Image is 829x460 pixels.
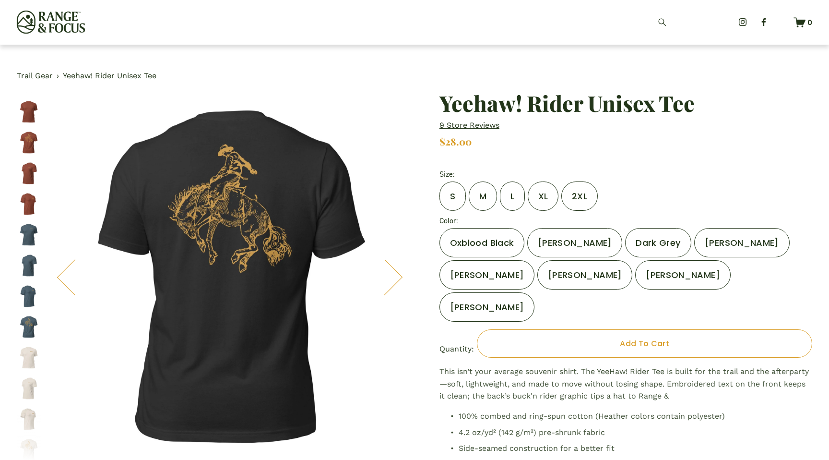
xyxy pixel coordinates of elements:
[692,12,713,33] a: Login
[17,376,41,400] img: unisex-staple-t-shirt-heather-dust-left-front-68d736db44481.jpg
[439,182,466,211] label: S
[439,292,534,322] label: [PERSON_NAME]
[17,100,41,126] button: Image 45 of 56
[528,182,558,211] label: XL
[17,100,41,124] img: unisex-staple-t-shirt-heather-clay-front-68d736dad3730.jpg
[17,254,41,278] img: unisex-staple-t-shirt-heather-slate-left-front-68d736db1014c.jpg
[439,169,813,179] div: Size:
[17,161,41,187] button: Image 47 of 56
[439,228,524,257] label: Oxblood Black
[17,407,41,433] button: Image 55 of 56
[17,161,41,185] img: unisex-staple-t-shirt-heather-clay-left-front-68d736dae617b.jpg
[367,260,402,294] button: Next
[58,260,92,294] button: Previous
[459,442,813,455] p: Side-seamed construction for a better fit
[17,223,41,249] button: Image 49 of 56
[459,410,813,423] p: 100% combed and ring-spun cotton (Heather colors contain polyester)
[625,228,691,257] label: Dark Grey
[439,137,813,146] div: $28.00
[738,17,747,27] a: Instagram
[694,228,789,257] label: [PERSON_NAME]
[57,70,59,82] span: ›
[17,284,41,308] img: unisex-staple-t-shirt-heather-slate-right-front-68d736db1b652.jpg
[620,338,669,350] span: Add To Cart
[17,11,85,34] img: Range &amp; Focus
[439,216,813,225] div: Color:
[439,365,813,402] p: This isn’t your average souvenir shirt. The YeeHaw! Rider Tee is built for the trail and the afte...
[439,92,813,114] h1: Yeehaw! Rider Unisex Tee
[63,70,156,82] a: Yeehaw! Rider Unisex Tee
[17,284,41,310] button: Image 51 of 56
[469,182,497,211] label: M
[537,260,632,290] label: [PERSON_NAME]
[17,254,41,279] button: Image 50 of 56
[17,376,41,402] button: Image 54 of 56
[17,346,41,370] img: unisex-staple-t-shirt-heather-dust-front-68d736db329ec.jpg
[561,182,598,211] label: 2XL
[439,343,474,355] label: Quantity:
[759,17,769,27] a: Facebook
[17,192,41,218] button: Image 48 of 56
[807,18,812,27] span: 0
[17,407,41,431] img: unisex-staple-t-shirt-heather-dust-right-front-68d736db5122f.jpg
[17,131,41,155] img: unisex-staple-t-shirt-heather-clay-back-68d736dadcbbd.jpg
[17,131,41,157] button: Image 46 of 56
[17,192,41,216] img: unisex-staple-t-shirt-heather-clay-right-front-68d736daef779.jpg
[438,150,815,164] iframe: Payment method messaging
[439,119,499,132] a: 9 store reviews
[17,315,41,339] img: unisex-staple-t-shirt-heather-slate-back-68d736db264ae.jpg
[635,260,730,290] label: [PERSON_NAME]
[527,228,622,257] label: [PERSON_NAME]
[17,346,41,372] button: Image 53 of 56
[439,260,534,290] label: [PERSON_NAME]
[17,70,53,82] a: Trail Gear
[17,223,41,247] img: unisex-staple-t-shirt-heather-slate-front-68d736db0531a.jpg
[477,329,813,358] button: Add To Cart
[500,182,525,211] label: L
[17,315,41,341] button: Image 52 of 56
[459,426,813,439] p: 4.2 oz/yd² (142 g/m²) pre-shrunk fabric
[793,16,813,28] a: 0 items in cart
